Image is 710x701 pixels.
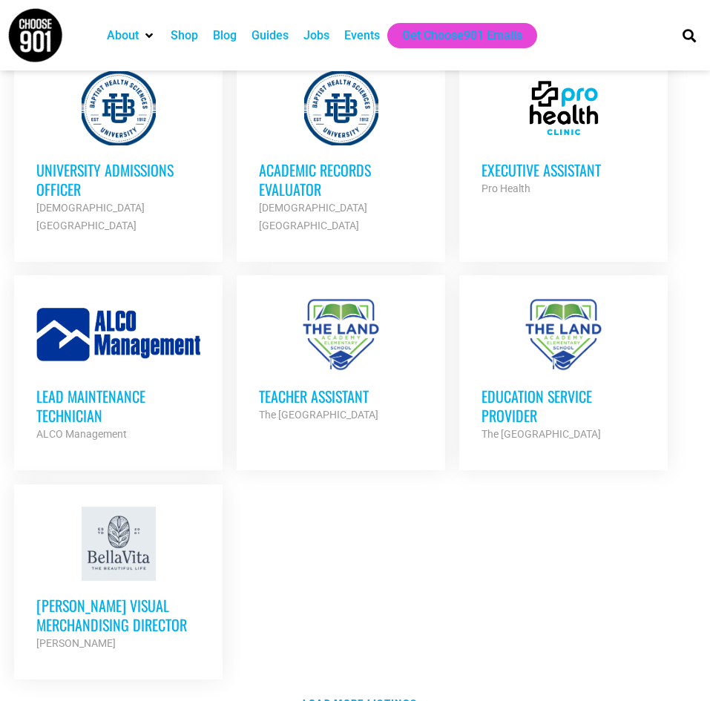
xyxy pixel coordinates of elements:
a: Executive Assistant Pro Health [459,49,668,220]
strong: The [GEOGRAPHIC_DATA] [481,428,601,440]
h3: Executive Assistant [481,160,645,180]
h3: Education Service Provider [481,386,645,425]
a: [PERSON_NAME] Visual Merchandising Director [PERSON_NAME] [14,484,223,674]
a: Jobs [303,27,329,45]
nav: Main nav [99,23,662,48]
strong: The [GEOGRAPHIC_DATA] [259,409,378,421]
h3: University Admissions Officer [36,160,200,199]
strong: [PERSON_NAME] [36,637,116,649]
a: Teacher Assistant The [GEOGRAPHIC_DATA] [237,275,445,446]
strong: Pro Health [481,182,530,194]
strong: [DEMOGRAPHIC_DATA][GEOGRAPHIC_DATA] [36,202,145,231]
a: Blog [213,27,237,45]
a: Lead Maintenance Technician ALCO Management [14,275,223,465]
strong: ALCO Management [36,428,127,440]
a: Shop [171,27,198,45]
a: Education Service Provider The [GEOGRAPHIC_DATA] [459,275,668,465]
h3: Lead Maintenance Technician [36,386,200,425]
a: About [107,27,139,45]
a: Academic Records Evaluator [DEMOGRAPHIC_DATA][GEOGRAPHIC_DATA] [237,49,445,257]
strong: [DEMOGRAPHIC_DATA][GEOGRAPHIC_DATA] [259,202,367,231]
a: Guides [252,27,289,45]
h3: Teacher Assistant [259,386,423,406]
h3: [PERSON_NAME] Visual Merchandising Director [36,596,200,634]
a: Events [344,27,380,45]
a: Get Choose901 Emails [402,27,522,45]
h3: Academic Records Evaluator [259,160,423,199]
a: University Admissions Officer [DEMOGRAPHIC_DATA][GEOGRAPHIC_DATA] [14,49,223,257]
div: About [99,23,163,48]
div: Search [677,23,702,47]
